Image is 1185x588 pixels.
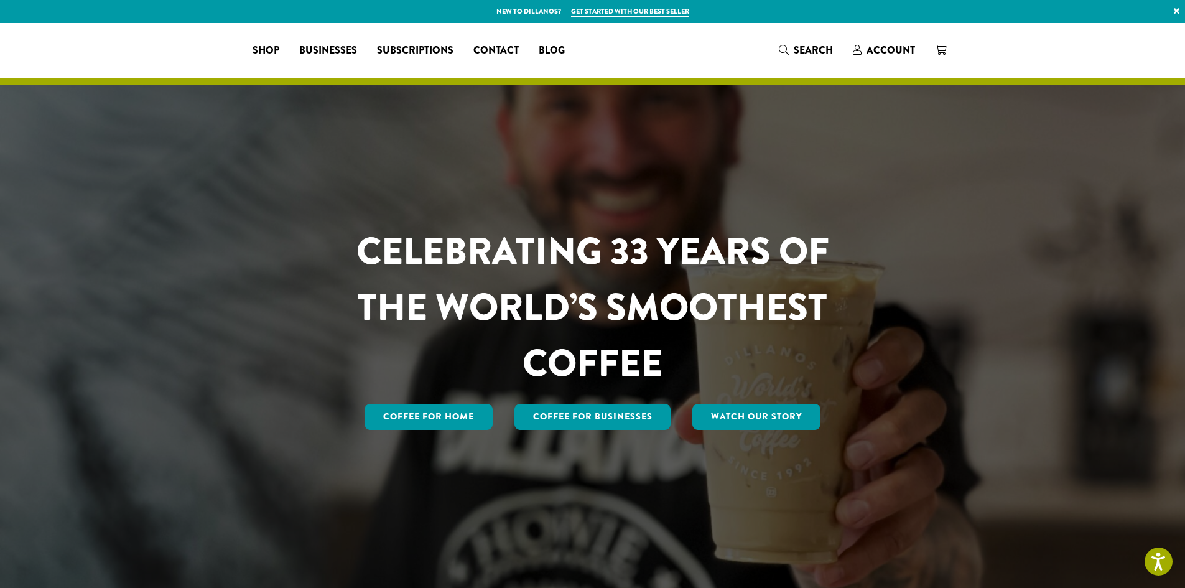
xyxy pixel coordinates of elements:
[867,43,915,57] span: Account
[571,6,689,17] a: Get started with our best seller
[692,404,820,430] a: Watch Our Story
[299,43,357,58] span: Businesses
[320,223,866,391] h1: CELEBRATING 33 YEARS OF THE WORLD’S SMOOTHEST COFFEE
[365,404,493,430] a: Coffee for Home
[253,43,279,58] span: Shop
[473,43,519,58] span: Contact
[794,43,833,57] span: Search
[377,43,453,58] span: Subscriptions
[514,404,671,430] a: Coffee For Businesses
[539,43,565,58] span: Blog
[243,40,289,60] a: Shop
[769,40,843,60] a: Search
